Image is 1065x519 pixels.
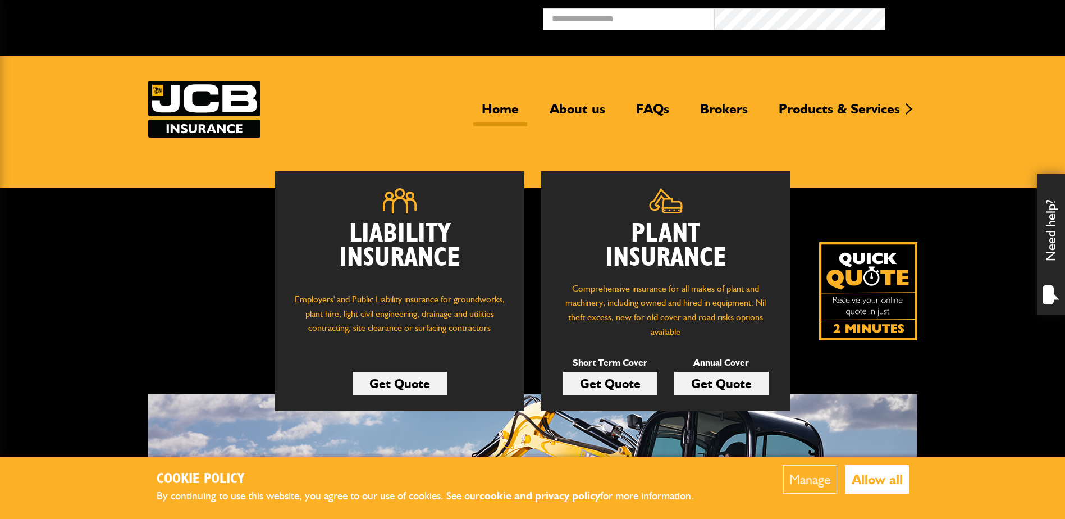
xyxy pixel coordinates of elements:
[541,101,614,126] a: About us
[819,242,917,340] a: Get your insurance quote isn just 2-minutes
[770,101,908,126] a: Products & Services
[783,465,837,494] button: Manage
[885,8,1057,26] button: Broker Login
[674,356,769,370] p: Annual Cover
[292,222,508,281] h2: Liability Insurance
[292,292,508,346] p: Employers' and Public Liability insurance for groundworks, plant hire, light civil engineering, d...
[558,281,774,339] p: Comprehensive insurance for all makes of plant and machinery, including owned and hired in equipm...
[353,372,447,395] a: Get Quote
[628,101,678,126] a: FAQs
[1037,174,1065,315] div: Need help?
[674,372,769,395] a: Get Quote
[563,356,657,370] p: Short Term Cover
[157,488,712,505] p: By continuing to use this website, you agree to our use of cookies. See our for more information.
[473,101,527,126] a: Home
[692,101,756,126] a: Brokers
[148,81,260,138] a: JCB Insurance Services
[563,372,657,395] a: Get Quote
[819,242,917,340] img: Quick Quote
[479,489,600,502] a: cookie and privacy policy
[845,465,909,494] button: Allow all
[148,81,260,138] img: JCB Insurance Services logo
[558,222,774,270] h2: Plant Insurance
[157,471,712,488] h2: Cookie Policy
